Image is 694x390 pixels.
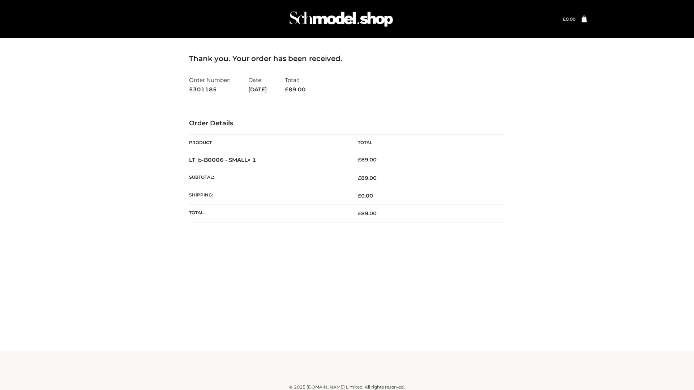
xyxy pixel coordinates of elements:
strong: LT_b-B0006 - SMALL [189,156,256,163]
span: £ [358,192,361,199]
bdi: 0.00 [358,192,373,199]
h3: Order Details [189,120,505,127]
span: 89.00 [285,86,306,93]
li: Total: [285,74,306,96]
span: 89.00 [358,210,377,217]
th: Total [347,135,505,151]
span: £ [285,86,288,93]
th: Subtotal: [189,169,347,187]
bdi: 0.00 [563,16,575,22]
span: 89.00 [358,175,377,181]
span: £ [358,175,361,181]
th: Total: [189,205,347,222]
th: Shipping: [189,187,347,205]
span: £ [358,156,361,163]
strong: 5301185 [189,85,230,94]
bdi: 89.00 [358,156,377,163]
a: £0.00 [563,16,575,22]
span: £ [358,210,361,217]
span: £ [563,16,566,22]
h3: Thank you. Your order has been received. [189,54,505,63]
th: Product [189,135,347,151]
li: Order Number: [189,74,230,96]
img: Schmodel Admin 964 [287,5,395,33]
strong: [DATE] [248,85,267,94]
li: Date: [248,74,267,96]
strong: × 1 [248,156,256,163]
